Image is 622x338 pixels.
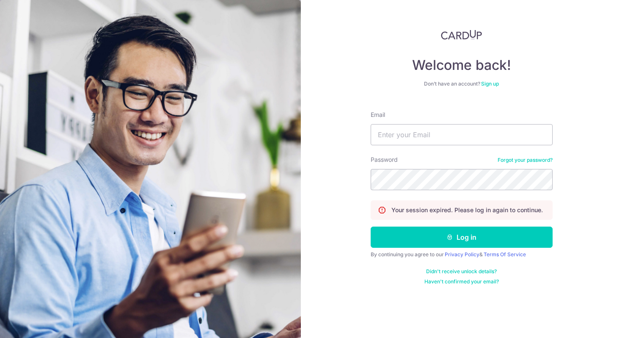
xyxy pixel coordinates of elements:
[371,124,553,145] input: Enter your Email
[391,206,543,214] p: Your session expired. Please log in again to continue.
[426,268,497,275] a: Didn't receive unlock details?
[441,30,482,40] img: CardUp Logo
[498,157,553,163] a: Forgot your password?
[371,111,385,119] label: Email
[371,227,553,248] button: Log in
[484,251,526,258] a: Terms Of Service
[445,251,479,258] a: Privacy Policy
[371,80,553,87] div: Don’t have an account?
[371,155,398,164] label: Password
[371,57,553,74] h4: Welcome back!
[481,80,499,87] a: Sign up
[371,251,553,258] div: By continuing you agree to our &
[424,278,499,285] a: Haven't confirmed your email?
